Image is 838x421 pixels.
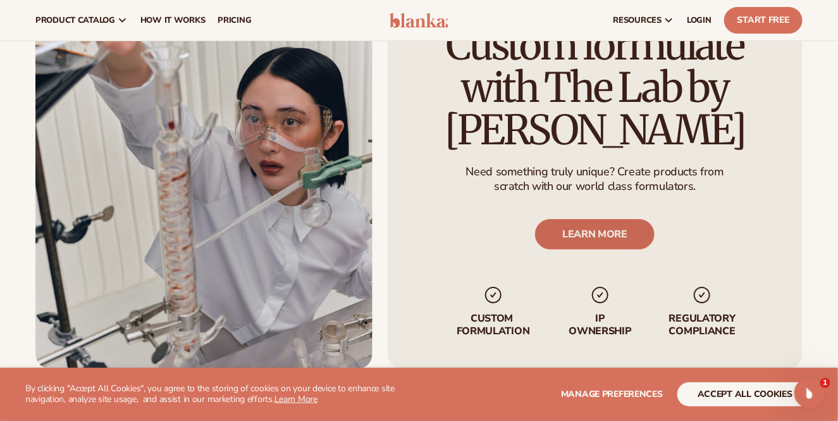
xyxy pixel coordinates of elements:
button: Manage preferences [561,382,663,406]
span: pricing [218,15,251,25]
a: Learn More [274,393,317,405]
p: IP Ownership [569,313,633,337]
p: By clicking "Accept All Cookies", you agree to the storing of cookies on your device to enhance s... [25,384,407,405]
a: Start Free [724,7,803,34]
h2: Custom formulate with The Lab by [PERSON_NAME] [423,24,767,152]
iframe: Intercom live chat [794,378,825,408]
img: checkmark_svg [693,285,713,305]
span: LOGIN [687,15,712,25]
span: How It Works [140,15,206,25]
button: accept all cookies [677,382,813,406]
span: Manage preferences [561,388,663,400]
p: scratch with our world class formulators. [466,179,724,194]
span: product catalog [35,15,115,25]
p: Need something truly unique? Create products from [466,165,724,179]
img: logo [390,13,449,28]
img: checkmark_svg [483,285,503,305]
img: checkmark_svg [591,285,611,305]
p: regulatory compliance [669,313,737,337]
span: resources [613,15,662,25]
p: Custom formulation [454,313,533,337]
a: LEARN MORE [536,219,655,249]
span: 1 [820,378,830,388]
